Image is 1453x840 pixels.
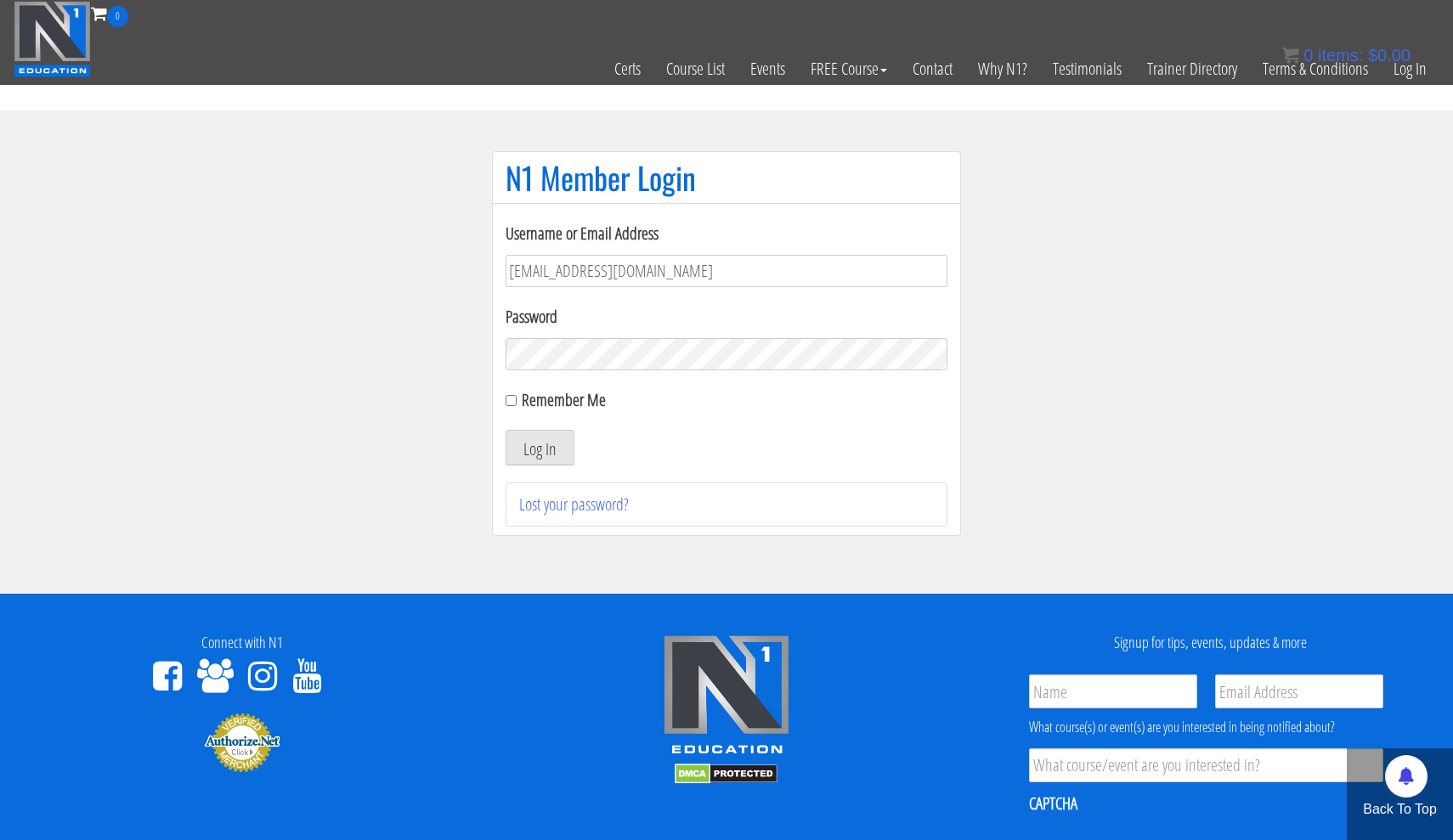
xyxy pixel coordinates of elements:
[506,304,947,330] label: Password
[506,430,574,465] button: Log In
[965,27,1040,110] a: Why N1?
[1215,674,1383,708] input: Email Address
[1134,27,1250,110] a: Trainer Directory
[1282,47,1299,64] img: icon11.png
[1368,46,1377,65] span: $
[981,634,1440,651] h4: Signup for tips, events, updates & more
[900,27,965,110] a: Contact
[506,161,947,194] h1: N1 Member Login
[663,634,790,760] img: n1-edu-logo
[13,634,472,651] h4: Connect with N1
[1282,46,1411,65] a: 0 items: $0.00
[14,1,91,77] img: n1-education
[602,27,653,110] a: Certs
[1368,46,1411,65] bdi: 0.00
[675,764,777,784] img: DMCA.com Protection Status
[653,27,738,110] a: Course List
[1318,46,1363,65] span: items:
[107,6,128,27] span: 0
[506,221,947,246] label: Username or Email Address
[91,2,128,25] a: 0
[1029,674,1197,708] input: Name
[522,388,606,411] label: Remember Me
[1381,27,1439,110] a: Log In
[1347,799,1453,820] p: Back To Top
[1029,717,1383,737] div: What course(s) or event(s) are you interested in being notified about?
[204,712,280,773] img: Authorize.Net Merchant - Click to Verify
[1029,792,1077,815] label: CAPTCHA
[1029,748,1383,782] input: What course/event are you interested in?
[1303,46,1313,65] span: 0
[798,27,900,110] a: FREE Course
[1250,27,1381,110] a: Terms & Conditions
[738,27,798,110] a: Events
[519,493,629,516] a: Lost your password?
[1040,27,1134,110] a: Testimonials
